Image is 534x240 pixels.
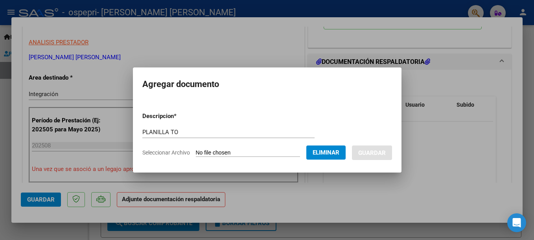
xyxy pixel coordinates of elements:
span: Eliminar [313,149,339,156]
button: Eliminar [306,145,346,160]
h2: Agregar documento [142,77,392,92]
span: Guardar [358,149,386,156]
span: Seleccionar Archivo [142,149,190,156]
p: Descripcion [142,112,217,121]
div: Open Intercom Messenger [507,213,526,232]
button: Guardar [352,145,392,160]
